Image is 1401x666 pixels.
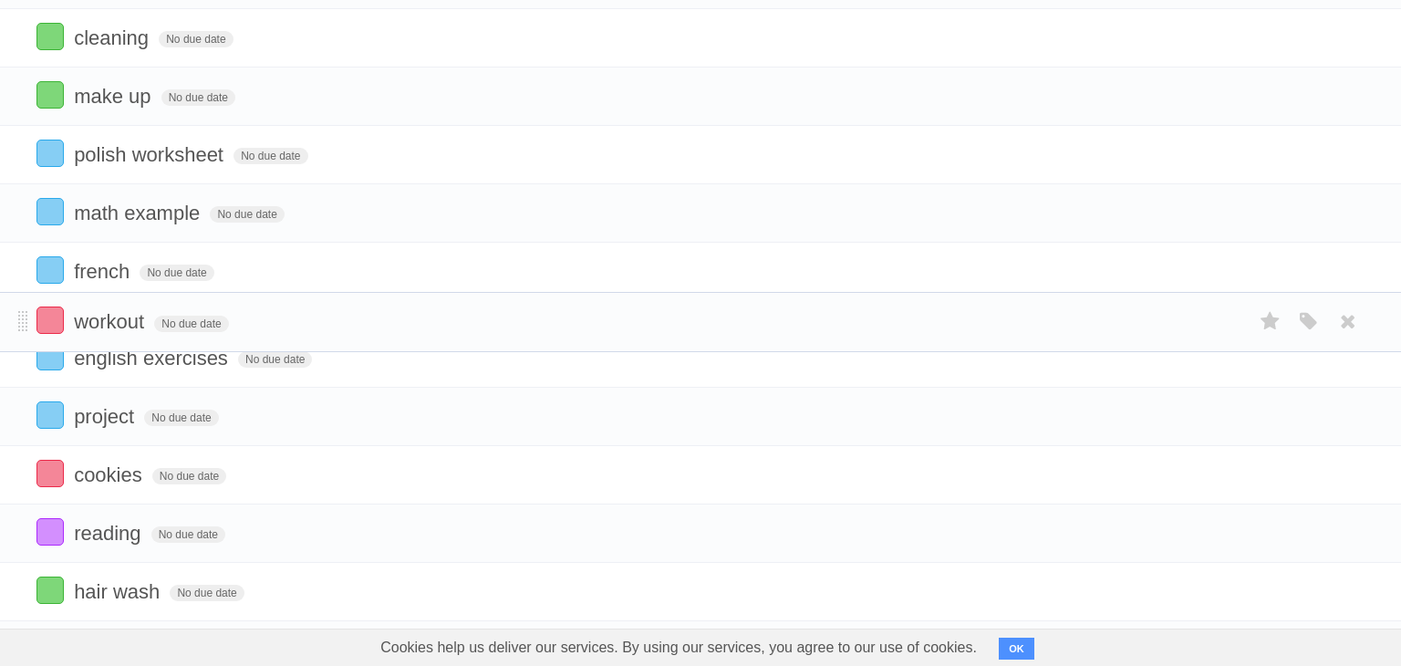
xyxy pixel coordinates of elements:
[36,23,64,50] label: Done
[36,81,64,109] label: Done
[74,260,134,283] span: french
[74,26,153,49] span: cleaning
[161,89,235,106] span: No due date
[362,630,995,666] span: Cookies help us deliver our services. By using our services, you agree to our use of cookies.
[238,351,312,368] span: No due date
[74,347,233,369] span: english exercises
[140,265,213,281] span: No due date
[36,256,64,284] label: Done
[210,206,284,223] span: No due date
[151,526,225,543] span: No due date
[36,460,64,487] label: Done
[144,410,218,426] span: No due date
[74,463,147,486] span: cookies
[36,343,64,370] label: Done
[1253,307,1288,337] label: Star task
[36,577,64,604] label: Done
[233,148,307,164] span: No due date
[74,85,155,108] span: make up
[74,310,149,333] span: workout
[36,140,64,167] label: Done
[170,585,244,601] span: No due date
[159,31,233,47] span: No due date
[36,198,64,225] label: Done
[74,405,139,428] span: project
[36,307,64,334] label: Done
[154,316,228,332] span: No due date
[74,580,164,603] span: hair wash
[74,143,228,166] span: polish worksheet
[74,522,145,545] span: reading
[36,518,64,546] label: Done
[74,202,204,224] span: math example
[36,401,64,429] label: Done
[999,638,1034,660] button: OK
[152,468,226,484] span: No due date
